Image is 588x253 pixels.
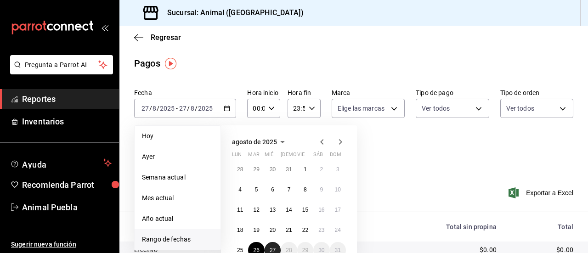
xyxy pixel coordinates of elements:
label: Tipo de pago [416,90,489,96]
button: 18 de agosto de 2025 [232,222,248,238]
button: 12 de agosto de 2025 [248,202,264,218]
button: agosto de 2025 [232,136,288,147]
abbr: 31 de julio de 2025 [286,166,292,173]
button: 19 de agosto de 2025 [248,222,264,238]
button: 2 de agosto de 2025 [313,161,329,178]
abbr: sábado [313,152,323,161]
button: 31 de julio de 2025 [281,161,297,178]
abbr: 4 de agosto de 2025 [238,186,242,193]
label: Hora inicio [247,90,280,96]
span: Hoy [142,131,213,141]
abbr: 5 de agosto de 2025 [255,186,258,193]
span: Ayuda [22,157,100,169]
abbr: 21 de agosto de 2025 [286,227,292,233]
button: Pregunta a Parrot AI [10,55,113,74]
span: / [157,105,159,112]
abbr: 12 de agosto de 2025 [253,207,259,213]
span: Ver todos [422,104,450,113]
button: 5 de agosto de 2025 [248,181,264,198]
span: Regresar [151,33,181,42]
button: 23 de agosto de 2025 [313,222,329,238]
abbr: 8 de agosto de 2025 [304,186,307,193]
span: - [176,105,178,112]
abbr: lunes [232,152,242,161]
a: Pregunta a Parrot AI [6,67,113,76]
button: 11 de agosto de 2025 [232,202,248,218]
abbr: 2 de agosto de 2025 [320,166,323,173]
button: 6 de agosto de 2025 [265,181,281,198]
input: -- [152,105,157,112]
button: 8 de agosto de 2025 [297,181,313,198]
abbr: 3 de agosto de 2025 [336,166,339,173]
span: Animal Puebla [22,201,112,214]
span: agosto de 2025 [232,138,277,146]
span: Ver todos [506,104,534,113]
span: / [187,105,190,112]
input: -- [179,105,187,112]
abbr: 16 de agosto de 2025 [318,207,324,213]
button: 4 de agosto de 2025 [232,181,248,198]
abbr: 24 de agosto de 2025 [335,227,341,233]
abbr: jueves [281,152,335,161]
label: Marca [332,90,405,96]
span: Inventarios [22,115,112,128]
abbr: 20 de agosto de 2025 [270,227,276,233]
abbr: 7 de agosto de 2025 [288,186,291,193]
button: 24 de agosto de 2025 [330,222,346,238]
span: Año actual [142,214,213,224]
div: Total sin propina [371,223,497,231]
span: Recomienda Parrot [22,179,112,191]
span: Sugerir nueva función [11,240,112,249]
abbr: 23 de agosto de 2025 [318,227,324,233]
button: 13 de agosto de 2025 [265,202,281,218]
abbr: 15 de agosto de 2025 [302,207,308,213]
button: open_drawer_menu [101,24,108,31]
label: Fecha [134,90,236,96]
button: 21 de agosto de 2025 [281,222,297,238]
button: 17 de agosto de 2025 [330,202,346,218]
button: 28 de julio de 2025 [232,161,248,178]
abbr: 17 de agosto de 2025 [335,207,341,213]
abbr: 30 de julio de 2025 [270,166,276,173]
span: Pregunta a Parrot AI [25,60,99,70]
abbr: 29 de julio de 2025 [253,166,259,173]
abbr: 19 de agosto de 2025 [253,227,259,233]
abbr: 10 de agosto de 2025 [335,186,341,193]
abbr: 9 de agosto de 2025 [320,186,323,193]
button: 10 de agosto de 2025 [330,181,346,198]
abbr: 11 de agosto de 2025 [237,207,243,213]
span: Reportes [22,93,112,105]
button: 29 de julio de 2025 [248,161,264,178]
img: Tooltip marker [165,58,176,69]
abbr: 14 de agosto de 2025 [286,207,292,213]
div: Total [511,223,573,231]
button: 14 de agosto de 2025 [281,202,297,218]
button: 15 de agosto de 2025 [297,202,313,218]
abbr: 6 de agosto de 2025 [271,186,274,193]
span: Ayer [142,152,213,162]
button: 20 de agosto de 2025 [265,222,281,238]
h3: Sucursal: Animal ([GEOGRAPHIC_DATA]) [160,7,304,18]
abbr: 22 de agosto de 2025 [302,227,308,233]
span: / [195,105,198,112]
span: Mes actual [142,193,213,203]
label: Tipo de orden [500,90,573,96]
button: 1 de agosto de 2025 [297,161,313,178]
button: 7 de agosto de 2025 [281,181,297,198]
abbr: domingo [330,152,341,161]
abbr: 18 de agosto de 2025 [237,227,243,233]
button: 30 de julio de 2025 [265,161,281,178]
abbr: martes [248,152,259,161]
label: Hora fin [288,90,321,96]
input: -- [141,105,149,112]
input: -- [190,105,195,112]
button: Exportar a Excel [510,187,573,198]
button: 9 de agosto de 2025 [313,181,329,198]
button: 16 de agosto de 2025 [313,202,329,218]
span: Semana actual [142,173,213,182]
abbr: 1 de agosto de 2025 [304,166,307,173]
div: Pagos [134,56,160,70]
abbr: viernes [297,152,305,161]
